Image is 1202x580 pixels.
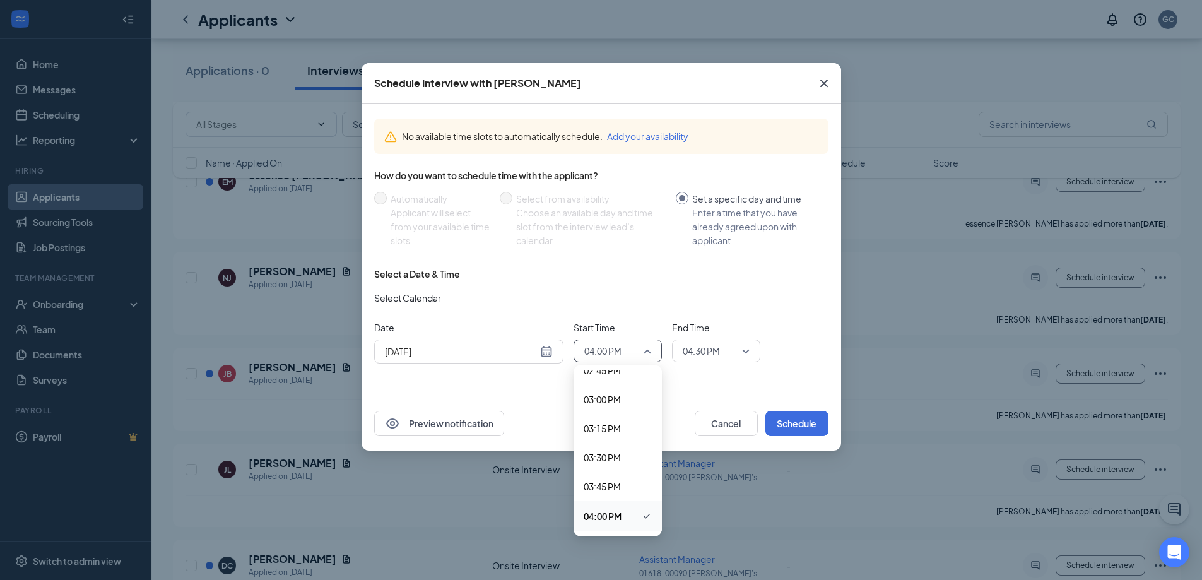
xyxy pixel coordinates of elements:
svg: Warning [384,131,397,143]
span: 03:15 PM [584,422,621,435]
div: Applicant will select from your available time slots [391,206,490,247]
svg: Eye [385,416,400,431]
svg: Checkmark [642,509,652,524]
div: Enter a time that you have already agreed upon with applicant [692,206,818,247]
div: Open Intercom Messenger [1159,537,1189,567]
span: 02:45 PM [584,364,621,377]
span: 04:30 PM [683,341,720,360]
span: 04:00 PM [584,341,622,360]
button: Schedule [765,411,828,436]
div: No available time slots to automatically schedule. [402,129,818,143]
div: Automatically [391,192,490,206]
span: 03:00 PM [584,393,621,406]
div: Choose an available day and time slot from the interview lead’s calendar [516,206,666,247]
span: Date [374,321,563,334]
button: Close [807,63,841,104]
button: Add your availability [607,129,688,143]
span: Start Time [574,321,662,334]
div: Select from availability [516,192,666,206]
input: Oct 16, 2025 [385,345,538,358]
span: 03:45 PM [584,480,621,494]
span: 04:00 PM [584,509,622,523]
span: End Time [672,321,760,334]
div: Select a Date & Time [374,268,460,280]
div: How do you want to schedule time with the applicant? [374,169,828,182]
span: Select Calendar [374,291,441,305]
svg: Cross [816,76,832,91]
span: 03:30 PM [584,451,621,465]
div: Set a specific day and time [692,192,818,206]
button: Cancel [695,411,758,436]
div: Schedule Interview with [PERSON_NAME] [374,76,581,90]
button: EyePreview notification [374,411,504,436]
